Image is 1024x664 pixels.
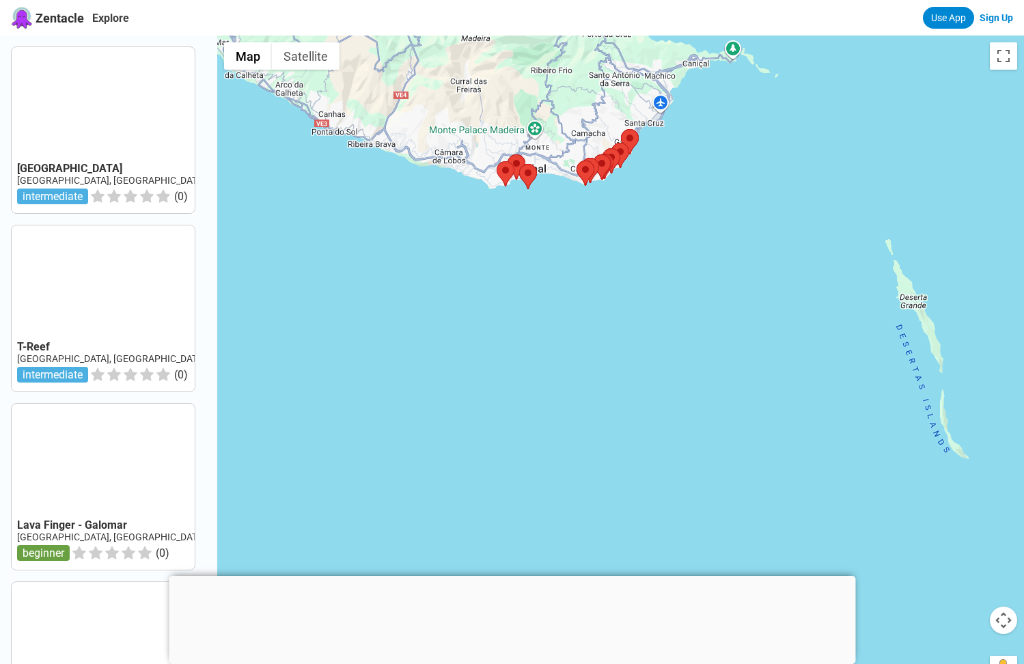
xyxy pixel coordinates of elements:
button: Map camera controls [990,607,1017,634]
a: Use App [923,7,974,29]
a: Explore [92,12,129,25]
button: Show satellite imagery [272,42,340,70]
a: Zentacle logoZentacle [11,7,84,29]
button: Show street map [224,42,272,70]
iframe: Advertisement [169,576,855,661]
span: Zentacle [36,11,84,25]
a: Sign Up [980,12,1013,23]
img: Zentacle logo [11,7,33,29]
button: Toggle fullscreen view [990,42,1017,70]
